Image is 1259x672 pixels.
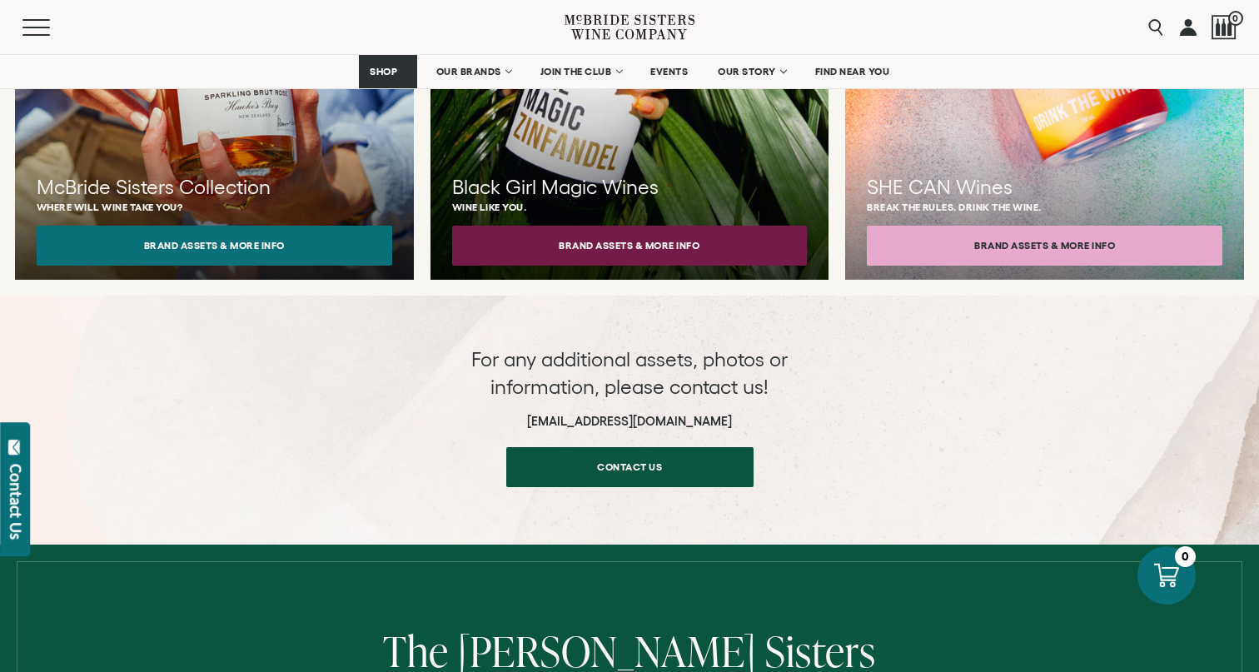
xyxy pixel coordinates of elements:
a: EVENTS [639,55,699,88]
button: Brand Assets & More Info [867,226,1222,266]
h6: [EMAIL_ADDRESS][DOMAIN_NAME] [463,414,796,429]
div: Contact Us [7,464,24,540]
h3: McBride Sisters Collection [37,173,392,202]
a: FIND NEAR YOU [804,55,901,88]
p: Break the rules. Drink the wine. [867,202,1222,212]
div: 0 [1175,546,1196,567]
a: OUR STORY [707,55,796,88]
a: SHOP [359,55,417,88]
h3: Black Girl Magic Wines [452,173,808,202]
button: Brand Assets & More Info [37,226,392,266]
p: For any additional assets, photos or information, please contact us! [463,346,796,401]
button: Brand Assets & More Info [452,226,808,266]
span: 0 [1228,11,1243,26]
a: Contact us [506,447,754,487]
button: Mobile Menu Trigger [22,19,82,36]
span: SHOP [370,66,398,77]
span: JOIN THE CLUB [540,66,612,77]
a: OUR BRANDS [425,55,521,88]
h3: SHE CAN Wines [867,173,1222,202]
span: FIND NEAR YOU [815,66,890,77]
p: Where will wine take you? [37,202,392,212]
span: OUR BRANDS [436,66,501,77]
p: Wine like you. [452,202,808,212]
span: EVENTS [650,66,688,77]
span: Contact us [568,450,691,483]
a: JOIN THE CLUB [530,55,632,88]
span: OUR STORY [718,66,776,77]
